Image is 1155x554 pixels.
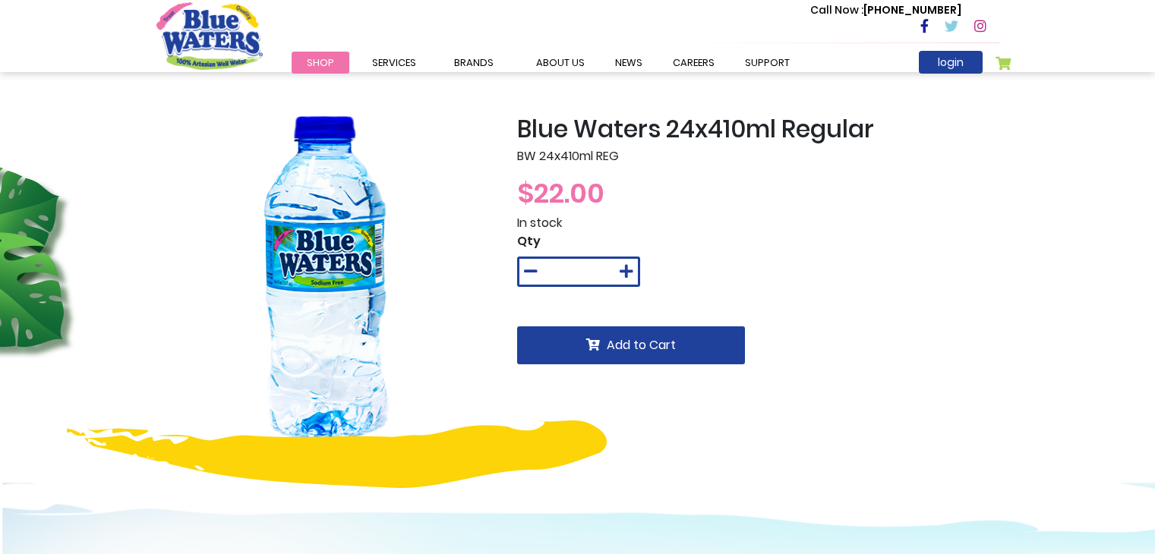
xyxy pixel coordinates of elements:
span: Brands [454,55,494,70]
a: News [600,52,658,74]
a: store logo [156,2,263,69]
a: support [730,52,805,74]
span: $22.00 [517,174,604,212]
p: BW 24x410ml REG [517,147,999,165]
img: Blue_Waters_24x410ml_Regular_1_1.png [156,115,494,452]
span: In stock [517,214,562,231]
img: yellow-design.png [67,420,607,488]
span: Call Now : [810,2,863,17]
span: Shop [307,55,334,70]
p: [PHONE_NUMBER] [810,2,961,18]
span: Qty [517,232,541,250]
span: Add to Cart [607,336,676,354]
span: Services [372,55,416,70]
a: about us [521,52,600,74]
button: Add to Cart [517,326,745,364]
h2: Blue Waters 24x410ml Regular [517,115,999,143]
a: careers [658,52,730,74]
a: login [919,51,983,74]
